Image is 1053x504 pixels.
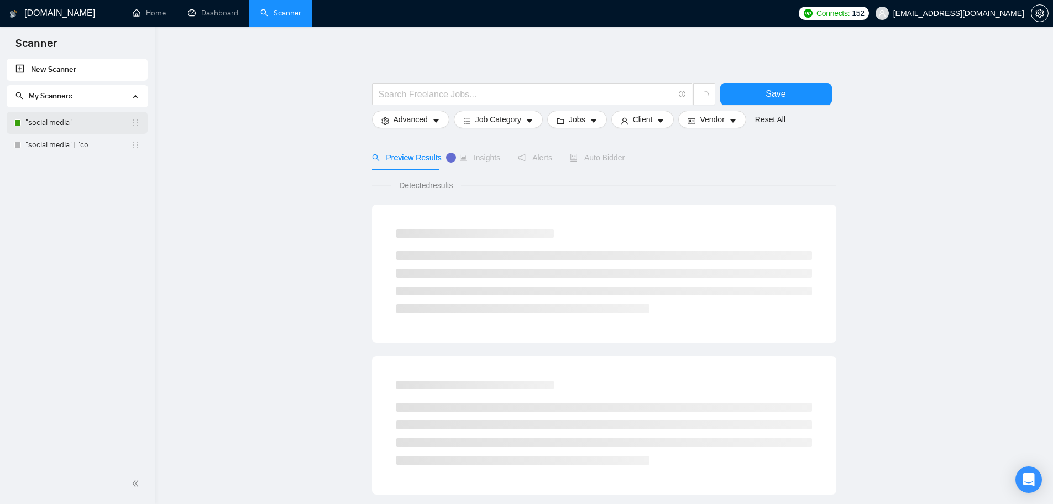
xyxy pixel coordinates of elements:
[816,7,850,19] span: Connects:
[432,117,440,125] span: caret-down
[188,8,238,18] a: dashboardDashboard
[459,154,467,162] span: area-chart
[7,112,148,134] li: "social media"
[379,87,674,101] input: Search Freelance Jobs...
[1031,9,1048,18] span: setting
[391,179,460,191] span: Detected results
[372,154,380,162] span: search
[720,83,832,105] button: Save
[557,117,564,125] span: folder
[7,134,148,156] li: "social media" | "co
[29,91,72,101] span: My Scanners
[621,117,628,125] span: user
[766,87,785,101] span: Save
[459,153,500,162] span: Insights
[590,117,598,125] span: caret-down
[15,59,139,81] a: New Scanner
[132,478,143,489] span: double-left
[1015,466,1042,493] div: Open Intercom Messenger
[25,112,131,134] a: "social media"
[372,153,442,162] span: Preview Results
[678,111,746,128] button: idcardVendorcaret-down
[131,141,140,149] span: holder
[679,91,686,98] span: info-circle
[133,8,166,18] a: homeHome
[611,111,674,128] button: userClientcaret-down
[7,59,148,81] li: New Scanner
[260,8,301,18] a: searchScanner
[518,153,552,162] span: Alerts
[9,5,17,23] img: logo
[804,9,813,18] img: upwork-logo.png
[729,117,737,125] span: caret-down
[688,117,695,125] span: idcard
[454,111,543,128] button: barsJob Categorycaret-down
[852,7,864,19] span: 152
[526,117,533,125] span: caret-down
[475,113,521,126] span: Job Category
[131,118,140,127] span: holder
[547,111,607,128] button: folderJobscaret-down
[25,134,131,156] a: "social media" | "co
[7,35,66,59] span: Scanner
[755,113,785,126] a: Reset All
[15,92,23,100] span: search
[878,9,886,17] span: user
[633,113,653,126] span: Client
[570,153,625,162] span: Auto Bidder
[518,154,526,162] span: notification
[1031,9,1049,18] a: setting
[372,111,449,128] button: settingAdvancedcaret-down
[700,113,724,126] span: Vendor
[1031,4,1049,22] button: setting
[570,154,578,162] span: robot
[699,91,709,101] span: loading
[381,117,389,125] span: setting
[446,153,456,163] div: Tooltip anchor
[463,117,471,125] span: bars
[394,113,428,126] span: Advanced
[657,117,664,125] span: caret-down
[15,91,72,101] span: My Scanners
[569,113,585,126] span: Jobs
